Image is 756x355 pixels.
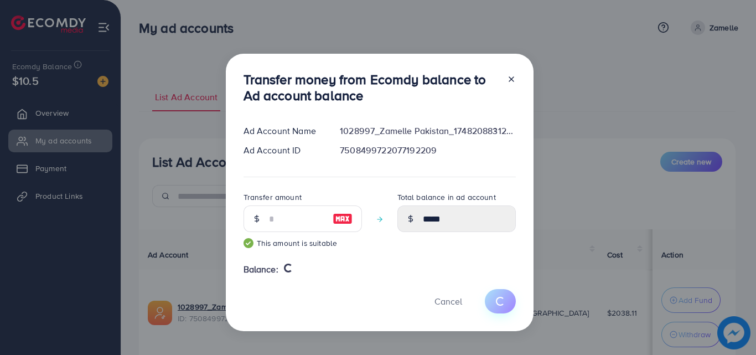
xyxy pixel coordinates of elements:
[244,71,498,104] h3: Transfer money from Ecomdy balance to Ad account balance
[235,144,332,157] div: Ad Account ID
[434,295,462,307] span: Cancel
[235,125,332,137] div: Ad Account Name
[244,192,302,203] label: Transfer amount
[333,212,353,225] img: image
[331,125,524,137] div: 1028997_Zamelle Pakistan_1748208831279
[244,238,253,248] img: guide
[244,238,362,249] small: This amount is suitable
[244,263,278,276] span: Balance:
[397,192,496,203] label: Total balance in ad account
[421,289,476,313] button: Cancel
[331,144,524,157] div: 7508499722077192209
